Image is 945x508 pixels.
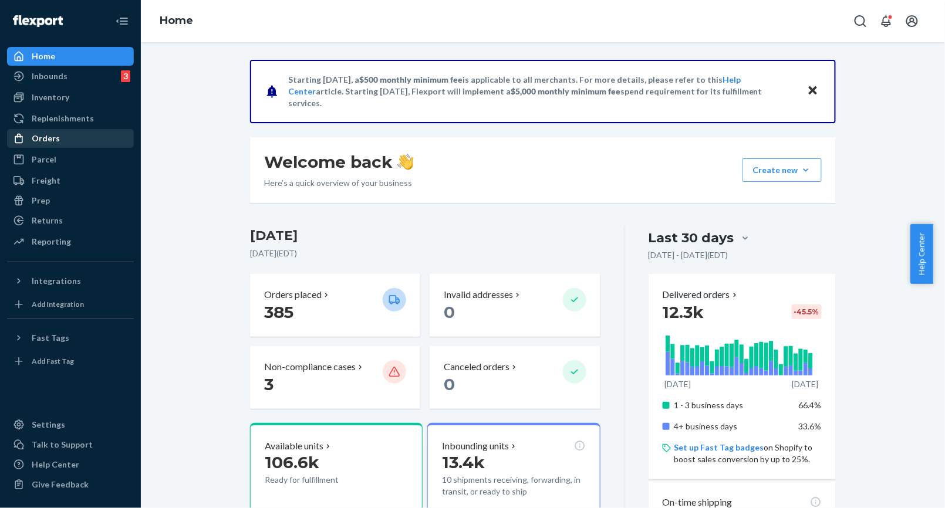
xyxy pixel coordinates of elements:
[32,439,93,451] div: Talk to Support
[7,191,134,210] a: Prep
[7,295,134,314] a: Add Integration
[7,150,134,169] a: Parcel
[32,479,89,490] div: Give Feedback
[32,299,84,309] div: Add Integration
[7,415,134,434] a: Settings
[7,272,134,290] button: Integrations
[674,442,764,452] a: Set up Fast Tag badges
[649,249,728,261] p: [DATE] - [DATE] ( EDT )
[7,129,134,148] a: Orders
[442,474,585,497] p: 10 shipments receiving, forwarding, in transit, or ready to ship
[13,15,63,27] img: Flexport logo
[7,455,134,474] a: Help Center
[265,474,373,486] p: Ready for fulfillment
[32,92,69,103] div: Inventory
[444,288,513,302] p: Invalid addresses
[150,4,203,38] ol: breadcrumbs
[32,332,69,344] div: Fast Tags
[264,288,322,302] p: Orders placed
[849,9,872,33] button: Open Search Box
[32,356,74,366] div: Add Fast Tag
[674,421,790,432] p: 4+ business days
[7,475,134,494] button: Give Feedback
[264,151,414,172] h1: Welcome back
[805,83,821,100] button: Close
[264,374,274,394] span: 3
[288,74,796,109] p: Starting [DATE], a is applicable to all merchants. For more details, please refer to this article...
[265,452,319,472] span: 106.6k
[444,302,455,322] span: 0
[264,360,356,374] p: Non-compliance cases
[792,304,822,319] div: -45.5 %
[265,439,323,453] p: Available units
[32,275,81,287] div: Integrations
[674,442,822,465] p: on Shopify to boost sales conversion by up to 25%.
[799,421,822,431] span: 33.6%
[910,224,933,284] button: Help Center
[32,113,94,124] div: Replenishments
[7,352,134,371] a: Add Fast Tag
[7,47,134,66] a: Home
[359,74,463,84] span: $500 monthly minimum fee
[430,274,600,337] button: Invalid addresses 0
[32,195,50,206] div: Prep
[264,177,414,189] p: Here’s a quick overview of your business
[444,374,455,394] span: 0
[7,211,134,230] a: Returns
[875,9,898,33] button: Open notifications
[32,50,55,62] div: Home
[663,288,740,302] button: Delivered orders
[7,67,134,86] a: Inbounds3
[442,452,485,472] span: 13.4k
[32,419,65,431] div: Settings
[444,360,509,374] p: Canceled orders
[7,232,134,251] a: Reporting
[674,399,790,411] p: 1 - 3 business days
[32,215,63,226] div: Returns
[665,378,691,390] p: [DATE]
[397,154,414,170] img: hand-wave emoji
[7,88,134,107] a: Inventory
[663,302,704,322] span: 12.3k
[32,236,71,248] div: Reporting
[7,171,134,190] a: Freight
[32,70,67,82] div: Inbounds
[7,328,134,347] button: Fast Tags
[32,133,60,144] div: Orders
[32,154,56,165] div: Parcel
[430,346,600,409] button: Canceled orders 0
[250,248,600,259] p: [DATE] ( EDT )
[7,435,134,454] a: Talk to Support
[264,302,293,322] span: 385
[110,9,134,33] button: Close Navigation
[511,86,620,96] span: $5,000 monthly minimum fee
[160,14,193,27] a: Home
[32,459,79,470] div: Help Center
[250,346,420,409] button: Non-compliance cases 3
[250,226,600,245] h3: [DATE]
[743,158,822,182] button: Create new
[442,439,509,453] p: Inbounding units
[649,229,734,247] div: Last 30 days
[250,274,420,337] button: Orders placed 385
[792,378,819,390] p: [DATE]
[799,400,822,410] span: 66.4%
[32,175,60,187] div: Freight
[121,70,130,82] div: 3
[7,109,134,128] a: Replenishments
[900,9,924,33] button: Open account menu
